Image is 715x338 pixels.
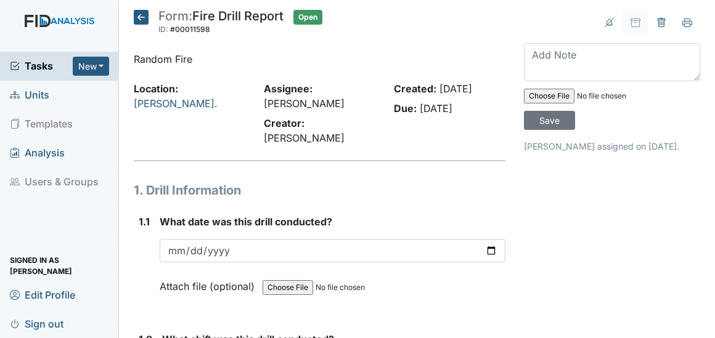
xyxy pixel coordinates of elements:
span: Analysis [10,143,65,163]
strong: Due: [394,102,417,115]
span: [DATE] [420,102,452,115]
button: New [73,57,110,76]
strong: Creator: [264,117,304,129]
a: [PERSON_NAME]. [134,97,218,110]
span: Sign out [10,314,63,333]
span: Edit Profile [10,285,75,304]
label: Attach file (optional) [160,272,259,294]
span: [PERSON_NAME] [264,97,345,110]
div: Fire Drill Report [158,10,284,37]
strong: Created: [394,82,436,95]
h1: 1. Drill Information [134,181,505,199]
span: #00011598 [170,25,210,34]
strong: Assignee: [264,82,313,95]
span: What date was this drill conducted? [160,215,332,228]
span: [DATE] [439,82,472,95]
a: Tasks [10,58,73,73]
input: Save [524,111,575,130]
span: ID: [158,25,168,34]
span: Units [10,86,49,105]
span: Form: [158,9,192,23]
p: Random Fire [134,52,505,66]
strong: Location: [134,82,178,95]
span: [PERSON_NAME] [264,132,345,144]
p: [PERSON_NAME] assigned on [DATE]. [524,140,700,153]
span: Signed in as [PERSON_NAME] [10,256,109,275]
label: 1.1 [139,214,150,229]
span: Open [293,10,322,25]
